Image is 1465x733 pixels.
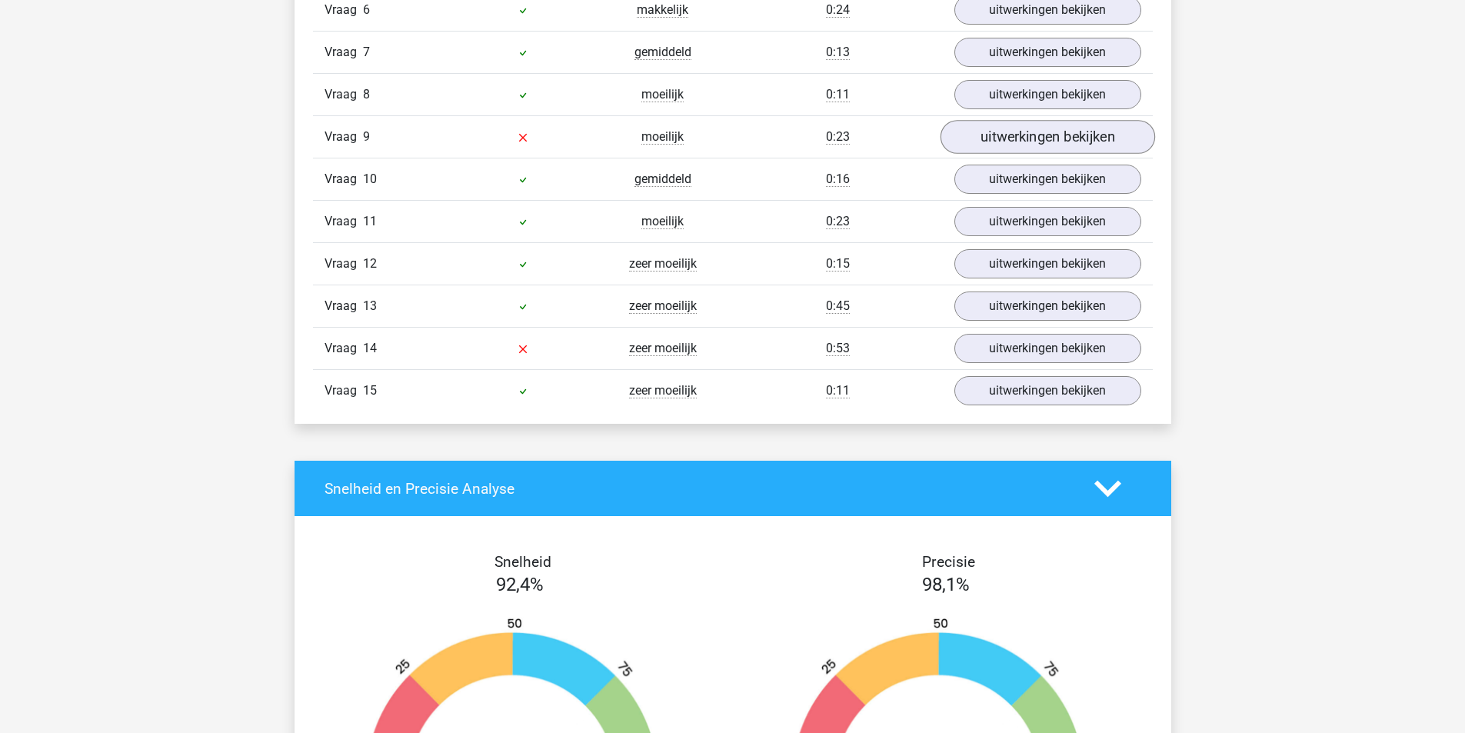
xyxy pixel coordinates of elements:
[325,381,363,400] span: Vraag
[641,87,684,102] span: moeilijk
[325,1,363,19] span: Vraag
[826,341,850,356] span: 0:53
[954,292,1141,321] a: uitwerkingen bekijken
[637,2,688,18] span: makkelijk
[940,121,1154,155] a: uitwerkingen bekijken
[634,172,691,187] span: gemiddeld
[325,212,363,231] span: Vraag
[325,128,363,146] span: Vraag
[363,45,370,59] span: 7
[826,298,850,314] span: 0:45
[363,341,377,355] span: 14
[629,383,697,398] span: zeer moeilijk
[954,334,1141,363] a: uitwerkingen bekijken
[641,214,684,229] span: moeilijk
[634,45,691,60] span: gemiddeld
[954,165,1141,194] a: uitwerkingen bekijken
[954,376,1141,405] a: uitwerkingen bekijken
[325,339,363,358] span: Vraag
[629,298,697,314] span: zeer moeilijk
[363,2,370,17] span: 6
[325,43,363,62] span: Vraag
[363,87,370,102] span: 8
[363,214,377,228] span: 11
[363,298,377,313] span: 13
[325,297,363,315] span: Vraag
[325,255,363,273] span: Vraag
[826,87,850,102] span: 0:11
[363,172,377,186] span: 10
[496,574,544,595] span: 92,4%
[826,383,850,398] span: 0:11
[954,38,1141,67] a: uitwerkingen bekijken
[325,553,721,571] h4: Snelheid
[826,172,850,187] span: 0:16
[325,480,1071,498] h4: Snelheid en Precisie Analyse
[641,129,684,145] span: moeilijk
[826,129,850,145] span: 0:23
[325,170,363,188] span: Vraag
[363,256,377,271] span: 12
[629,341,697,356] span: zeer moeilijk
[954,249,1141,278] a: uitwerkingen bekijken
[363,129,370,144] span: 9
[751,553,1147,571] h4: Precisie
[954,80,1141,109] a: uitwerkingen bekijken
[922,574,970,595] span: 98,1%
[826,256,850,272] span: 0:15
[629,256,697,272] span: zeer moeilijk
[826,45,850,60] span: 0:13
[826,2,850,18] span: 0:24
[826,214,850,229] span: 0:23
[325,85,363,104] span: Vraag
[363,383,377,398] span: 15
[954,207,1141,236] a: uitwerkingen bekijken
